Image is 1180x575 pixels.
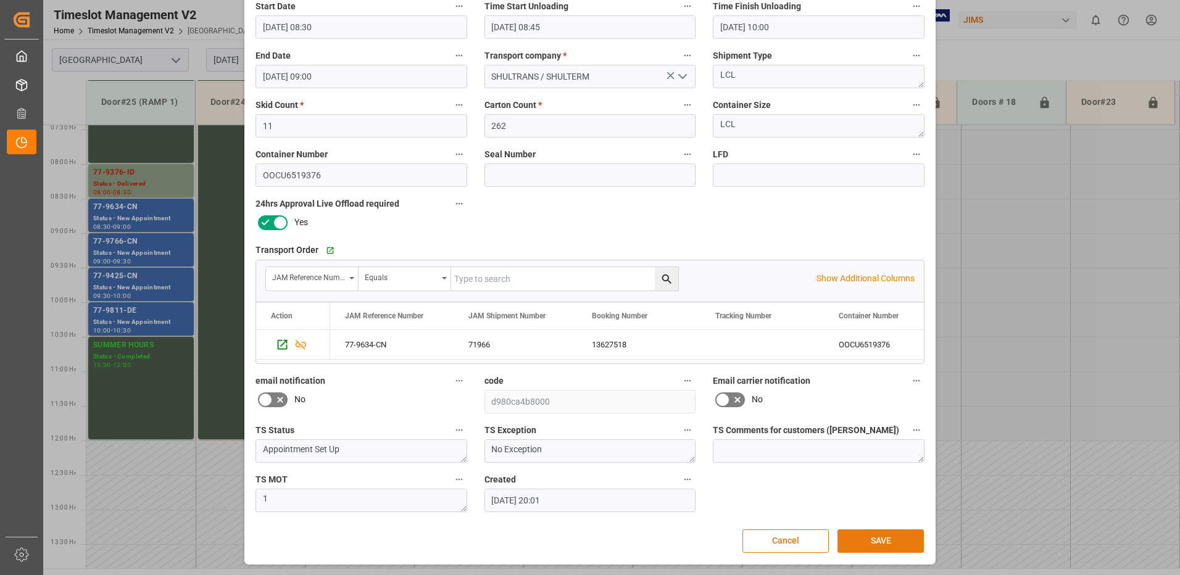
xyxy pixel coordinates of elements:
[468,312,546,320] span: JAM Shipment Number
[484,424,536,437] span: TS Exception
[484,148,536,161] span: Seal Number
[294,393,305,406] span: No
[484,439,696,463] textarea: No Exception
[713,15,924,39] input: DD.MM.YYYY HH:MM
[256,489,467,512] textarea: 1
[673,67,691,86] button: open menu
[294,216,308,229] span: Yes
[256,330,330,360] div: Press SPACE to select this row.
[484,489,696,512] input: DD.MM.YYYY HH:MM
[837,529,924,553] button: SAVE
[908,422,924,438] button: TS Comments for customers ([PERSON_NAME])
[451,422,467,438] button: TS Status
[451,97,467,113] button: Skid Count *
[713,65,924,88] textarea: LCL
[713,148,728,161] span: LFD
[679,146,696,162] button: Seal Number
[271,312,293,320] div: Action
[451,146,467,162] button: Container Number
[266,267,359,291] button: open menu
[256,197,399,210] span: 24hrs Approval Live Offload required
[484,15,696,39] input: DD.MM.YYYY HH:MM
[454,330,577,359] div: 71966
[256,424,294,437] span: TS Status
[679,48,696,64] button: Transport company *
[484,374,504,387] span: code
[679,471,696,487] button: Created
[577,330,700,359] div: 13627518
[679,422,696,438] button: TS Exception
[330,330,454,359] div: 77-9634-CN
[256,49,291,62] span: End Date
[824,330,947,359] div: OOCU6519376
[451,48,467,64] button: End Date
[345,312,423,320] span: JAM Reference Number
[451,373,467,389] button: email notification
[256,374,325,387] span: email notification
[272,269,345,283] div: JAM Reference Number
[816,272,915,285] p: Show Additional Columns
[839,312,899,320] span: Container Number
[256,473,288,486] span: TS MOT
[365,269,438,283] div: Equals
[908,373,924,389] button: Email carrier notification
[713,114,924,138] textarea: LCL
[715,312,771,320] span: Tracking Number
[679,97,696,113] button: Carton Count *
[713,99,771,112] span: Container Size
[256,65,467,88] input: DD.MM.YYYY HH:MM
[359,267,451,291] button: open menu
[256,99,304,112] span: Skid Count
[451,471,467,487] button: TS MOT
[256,439,467,463] textarea: Appointment Set Up
[451,196,467,212] button: 24hrs Approval Live Offload required
[908,146,924,162] button: LFD
[679,373,696,389] button: code
[256,244,318,257] span: Transport Order
[713,424,899,437] span: TS Comments for customers ([PERSON_NAME])
[451,267,678,291] input: Type to search
[256,15,467,39] input: DD.MM.YYYY HH:MM
[484,99,542,112] span: Carton Count
[655,267,678,291] button: search button
[592,312,647,320] span: Booking Number
[752,393,763,406] span: No
[742,529,829,553] button: Cancel
[908,48,924,64] button: Shipment Type
[256,148,328,161] span: Container Number
[484,473,516,486] span: Created
[484,49,567,62] span: Transport company
[908,97,924,113] button: Container Size
[713,49,772,62] span: Shipment Type
[713,374,810,387] span: Email carrier notification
